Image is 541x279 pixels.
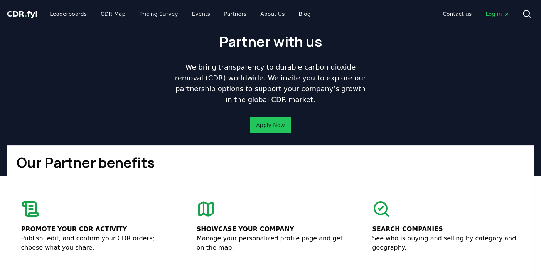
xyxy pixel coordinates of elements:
a: Events [186,7,216,21]
span: . [24,9,27,19]
a: CDR Map [94,7,131,21]
a: Log in [479,7,516,21]
span: Log in [485,10,509,18]
a: Pricing Survey [133,7,184,21]
p: Showcase your company [197,225,344,234]
button: Apply Now [250,117,291,133]
p: Manage your personalized profile page and get on the map. [197,234,344,252]
nav: Main [44,7,317,21]
p: Search companies [372,225,520,234]
a: About Us [254,7,291,21]
a: Apply Now [256,121,285,129]
a: Leaderboards [44,7,93,21]
a: Contact us [437,7,478,21]
p: See who is buying and selling by category and geography. [372,234,520,252]
h1: Our Partner benefits [17,155,525,170]
nav: Main [437,7,516,21]
a: Partners [218,7,253,21]
a: CDR.fyi [7,9,38,19]
p: Publish, edit, and confirm your CDR orders; choose what you share. [21,234,169,252]
span: CDR fyi [7,9,38,19]
a: Blog [293,7,317,21]
p: We bring transparency to durable carbon dioxide removal (CDR) worldwide. We invite you to explore... [172,62,369,105]
h1: Partner with us [219,34,322,49]
p: Promote your CDR activity [21,225,169,234]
